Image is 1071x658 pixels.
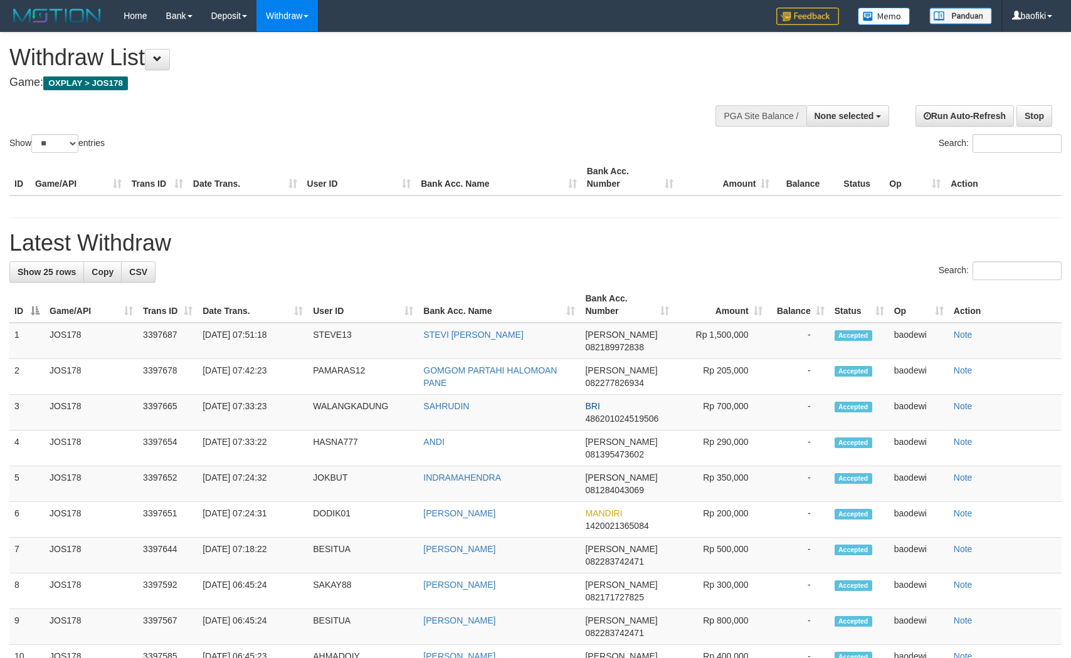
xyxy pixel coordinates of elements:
[939,261,1062,280] label: Search:
[423,330,523,340] a: STEVI [PERSON_NAME]
[585,628,643,638] span: Copy 082283742471 to clipboard
[423,365,557,388] a: GOMGOM PARTAHI HALOMOAN PANE
[138,287,198,323] th: Trans ID: activate to sort column ascending
[198,323,308,359] td: [DATE] 07:51:18
[138,431,198,466] td: 3397654
[308,573,418,609] td: SAKAY88
[9,466,45,502] td: 5
[768,466,830,502] td: -
[768,395,830,431] td: -
[915,105,1014,127] a: Run Auto-Refresh
[835,402,872,412] span: Accepted
[138,395,198,431] td: 3397665
[423,437,444,447] a: ANDI
[776,8,839,25] img: Feedback.jpg
[585,449,643,459] span: Copy 081395473602 to clipboard
[585,330,657,340] span: [PERSON_NAME]
[138,538,198,573] td: 3397644
[889,466,949,502] td: baodewi
[973,261,1062,280] input: Search:
[580,287,673,323] th: Bank Acc. Number: activate to sort column ascending
[9,134,105,153] label: Show entries
[188,160,302,196] th: Date Trans.
[585,508,622,518] span: MANDIRI
[308,287,418,323] th: User ID: activate to sort column ascending
[954,401,973,411] a: Note
[830,287,889,323] th: Status: activate to sort column ascending
[585,615,657,625] span: [PERSON_NAME]
[198,287,308,323] th: Date Trans.: activate to sort column ascending
[768,573,830,609] td: -
[838,160,884,196] th: Status
[835,545,872,555] span: Accepted
[45,431,138,466] td: JOS178
[138,573,198,609] td: 3397592
[768,609,830,645] td: -
[9,231,1062,256] h1: Latest Withdraw
[835,616,872,627] span: Accepted
[889,395,949,431] td: baodewi
[308,538,418,573] td: BESITUA
[954,580,973,590] a: Note
[585,556,643,567] span: Copy 082283742471 to clipboard
[308,466,418,502] td: JOKBUT
[889,609,949,645] td: baodewi
[973,134,1062,153] input: Search:
[858,8,910,25] img: Button%20Memo.svg
[198,431,308,466] td: [DATE] 07:33:22
[674,573,768,609] td: Rp 300,000
[423,401,469,411] a: SAHRUDIN
[308,502,418,538] td: DODIK01
[308,359,418,395] td: PAMARAS12
[18,267,76,277] span: Show 25 rows
[45,359,138,395] td: JOS178
[585,521,648,531] span: Copy 1420021365084 to clipboard
[83,261,122,283] a: Copy
[889,287,949,323] th: Op: activate to sort column ascending
[308,609,418,645] td: BESITUA
[678,160,775,196] th: Amount
[423,508,495,518] a: [PERSON_NAME]
[45,502,138,538] td: JOS178
[127,160,188,196] th: Trans ID
[954,508,973,518] a: Note
[9,160,30,196] th: ID
[674,359,768,395] td: Rp 205,000
[946,160,1062,196] th: Action
[43,76,128,90] span: OXPLAY > JOS178
[45,466,138,502] td: JOS178
[674,431,768,466] td: Rp 290,000
[9,261,84,283] a: Show 25 rows
[929,8,992,24] img: panduan.png
[129,267,147,277] span: CSV
[585,437,657,447] span: [PERSON_NAME]
[9,609,45,645] td: 9
[45,323,138,359] td: JOS178
[9,573,45,609] td: 8
[198,573,308,609] td: [DATE] 06:45:24
[674,609,768,645] td: Rp 800,000
[835,437,872,448] span: Accepted
[138,359,198,395] td: 3397678
[774,160,838,196] th: Balance
[585,378,643,388] span: Copy 082277826934 to clipboard
[768,287,830,323] th: Balance: activate to sort column ascending
[585,365,657,375] span: [PERSON_NAME]
[884,160,946,196] th: Op
[9,395,45,431] td: 3
[30,160,127,196] th: Game/API
[835,366,872,377] span: Accepted
[954,437,973,447] a: Note
[9,6,105,25] img: MOTION_logo.png
[302,160,416,196] th: User ID
[582,160,678,196] th: Bank Acc. Number
[768,502,830,538] td: -
[9,287,45,323] th: ID: activate to sort column descending
[806,105,890,127] button: None selected
[954,473,973,483] a: Note
[949,287,1062,323] th: Action
[423,544,495,554] a: [PERSON_NAME]
[815,111,874,121] span: None selected
[121,261,156,283] a: CSV
[9,538,45,573] td: 7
